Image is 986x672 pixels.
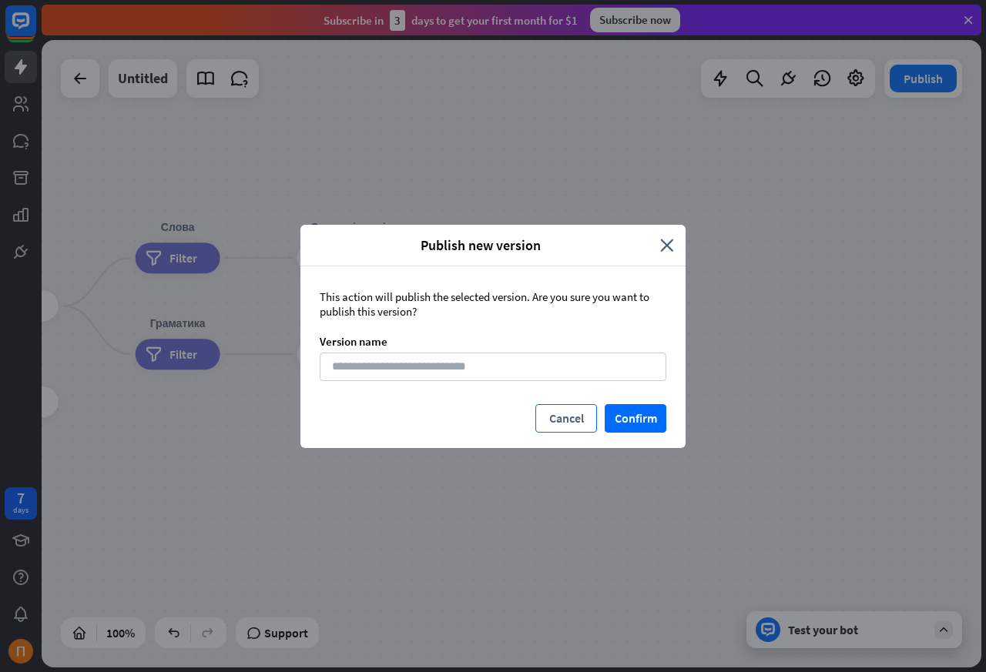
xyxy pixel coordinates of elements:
div: This action will publish the selected version. Are you sure you want to publish this version? [320,289,666,319]
button: Open LiveChat chat widget [12,6,59,52]
i: close [660,236,674,254]
button: Cancel [535,404,597,433]
span: Publish new version [312,236,649,254]
div: Version name [320,334,666,349]
button: Confirm [605,404,666,433]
